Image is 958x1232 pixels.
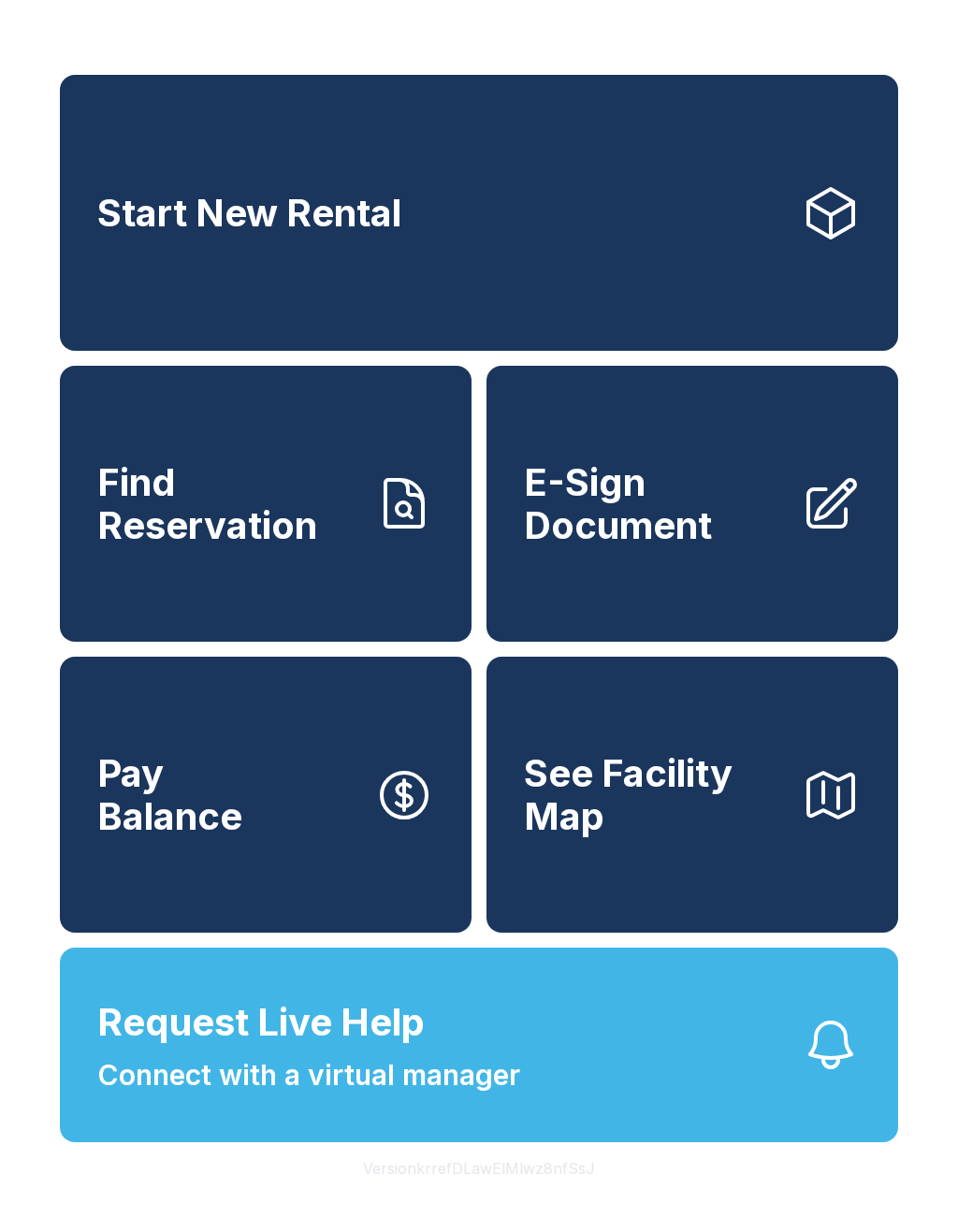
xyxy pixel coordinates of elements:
[97,994,425,1051] span: Request Live Help
[60,75,898,351] a: Start New Rental
[97,1054,520,1096] span: Connect with a virtual manager
[60,366,472,642] a: Find Reservation
[97,752,242,837] span: Pay Balance
[524,461,786,546] span: E-Sign Document
[60,657,472,933] button: PayBalance
[524,752,786,837] span: See Facility Map
[97,192,401,235] span: Start New Rental
[348,1142,610,1195] button: VersionkrrefDLawElMlwz8nfSsJ
[97,461,359,546] span: Find Reservation
[486,366,898,642] a: E-Sign Document
[486,657,898,933] button: See Facility Map
[60,948,898,1142] button: Request Live HelpConnect with a virtual manager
